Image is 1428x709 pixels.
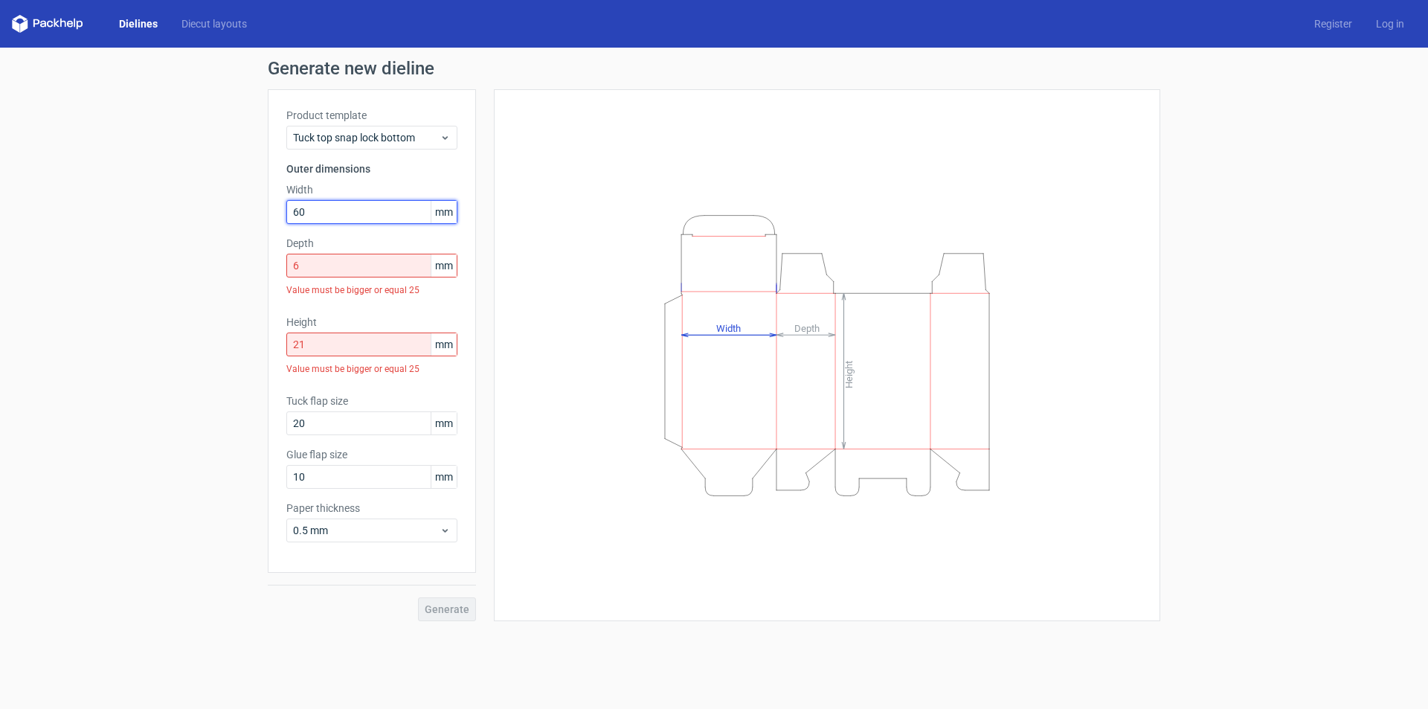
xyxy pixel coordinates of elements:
[286,501,457,516] label: Paper thickness
[1364,16,1416,31] a: Log in
[268,60,1160,77] h1: Generate new dieline
[286,108,457,123] label: Product template
[286,394,457,408] label: Tuck flap size
[170,16,259,31] a: Diecut layouts
[431,254,457,277] span: mm
[794,322,820,333] tspan: Depth
[293,523,440,538] span: 0.5 mm
[286,277,457,303] div: Value must be bigger or equal 25
[431,201,457,223] span: mm
[716,322,741,333] tspan: Width
[431,466,457,488] span: mm
[431,333,457,356] span: mm
[293,130,440,145] span: Tuck top snap lock bottom
[286,356,457,382] div: Value must be bigger or equal 25
[107,16,170,31] a: Dielines
[286,315,457,330] label: Height
[286,182,457,197] label: Width
[286,236,457,251] label: Depth
[843,360,855,388] tspan: Height
[286,161,457,176] h3: Outer dimensions
[1302,16,1364,31] a: Register
[431,412,457,434] span: mm
[286,447,457,462] label: Glue flap size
